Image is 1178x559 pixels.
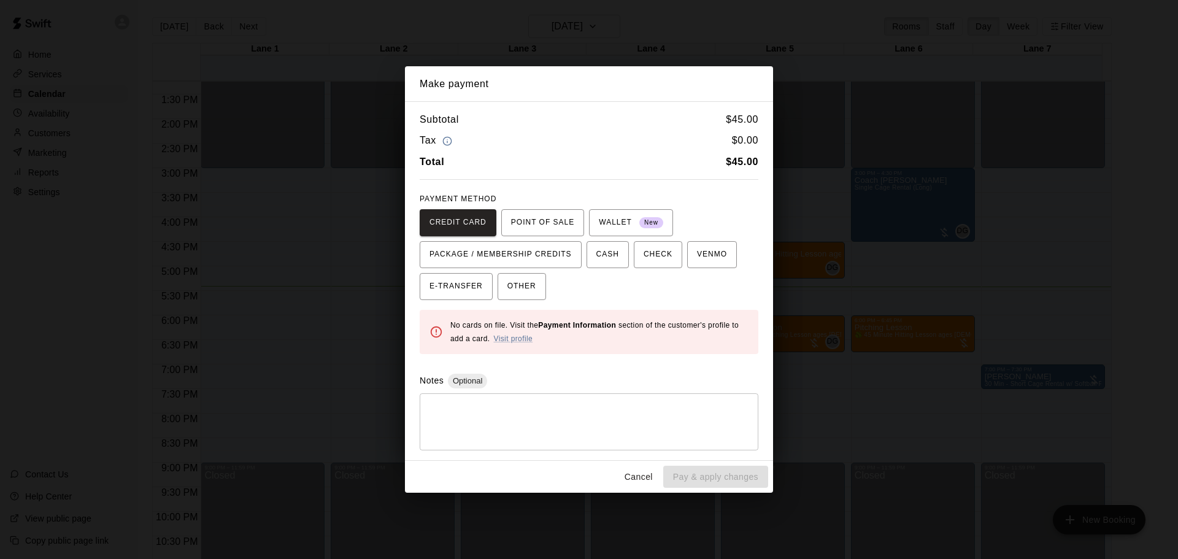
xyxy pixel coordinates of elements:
button: OTHER [498,273,546,300]
a: Visit profile [493,334,533,343]
h6: Tax [420,133,455,149]
h6: $ 45.00 [726,112,758,128]
label: Notes [420,376,444,385]
span: VENMO [697,245,727,264]
button: PACKAGE / MEMBERSHIP CREDITS [420,241,582,268]
button: E-TRANSFER [420,273,493,300]
span: POINT OF SALE [511,213,574,233]
span: E-TRANSFER [429,277,483,296]
span: New [639,215,663,231]
span: CREDIT CARD [429,213,487,233]
button: VENMO [687,241,737,268]
span: OTHER [507,277,536,296]
b: Total [420,156,444,167]
b: Payment Information [538,321,616,330]
h6: $ 0.00 [732,133,758,149]
button: WALLET New [589,209,673,236]
b: $ 45.00 [726,156,758,167]
span: PACKAGE / MEMBERSHIP CREDITS [429,245,572,264]
button: CREDIT CARD [420,209,496,236]
span: Optional [448,376,487,385]
h6: Subtotal [420,112,459,128]
button: Cancel [619,466,658,488]
span: No cards on file. Visit the section of the customer's profile to add a card. [450,321,739,343]
span: CHECK [644,245,672,264]
span: CASH [596,245,619,264]
span: PAYMENT METHOD [420,195,496,203]
button: POINT OF SALE [501,209,584,236]
h2: Make payment [405,66,773,102]
span: WALLET [599,213,663,233]
button: CHECK [634,241,682,268]
button: CASH [587,241,629,268]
